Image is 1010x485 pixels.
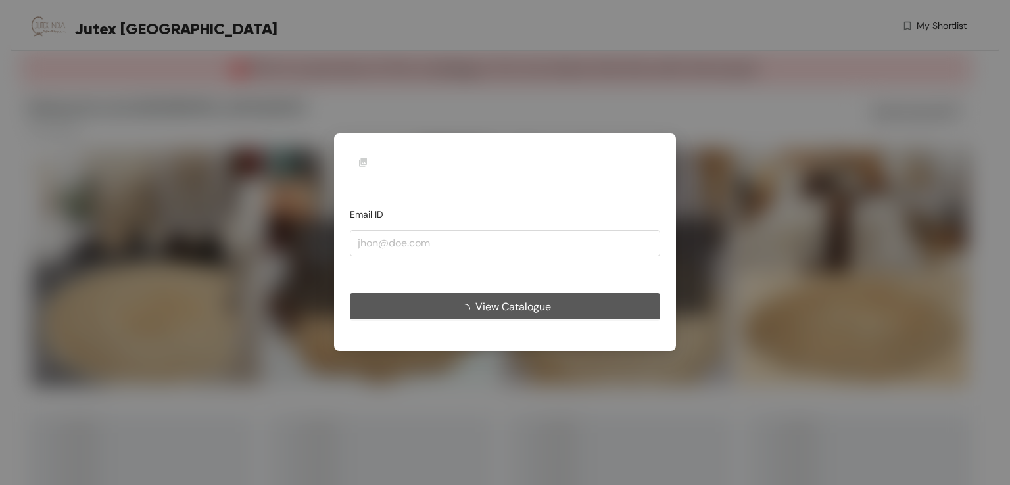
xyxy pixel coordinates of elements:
button: View Catalogue [350,294,660,320]
span: View Catalogue [475,298,551,315]
span: Email ID [350,209,383,221]
span: loading [460,304,475,314]
input: jhon@doe.com [350,230,660,256]
img: Buyer Portal [350,149,376,175]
